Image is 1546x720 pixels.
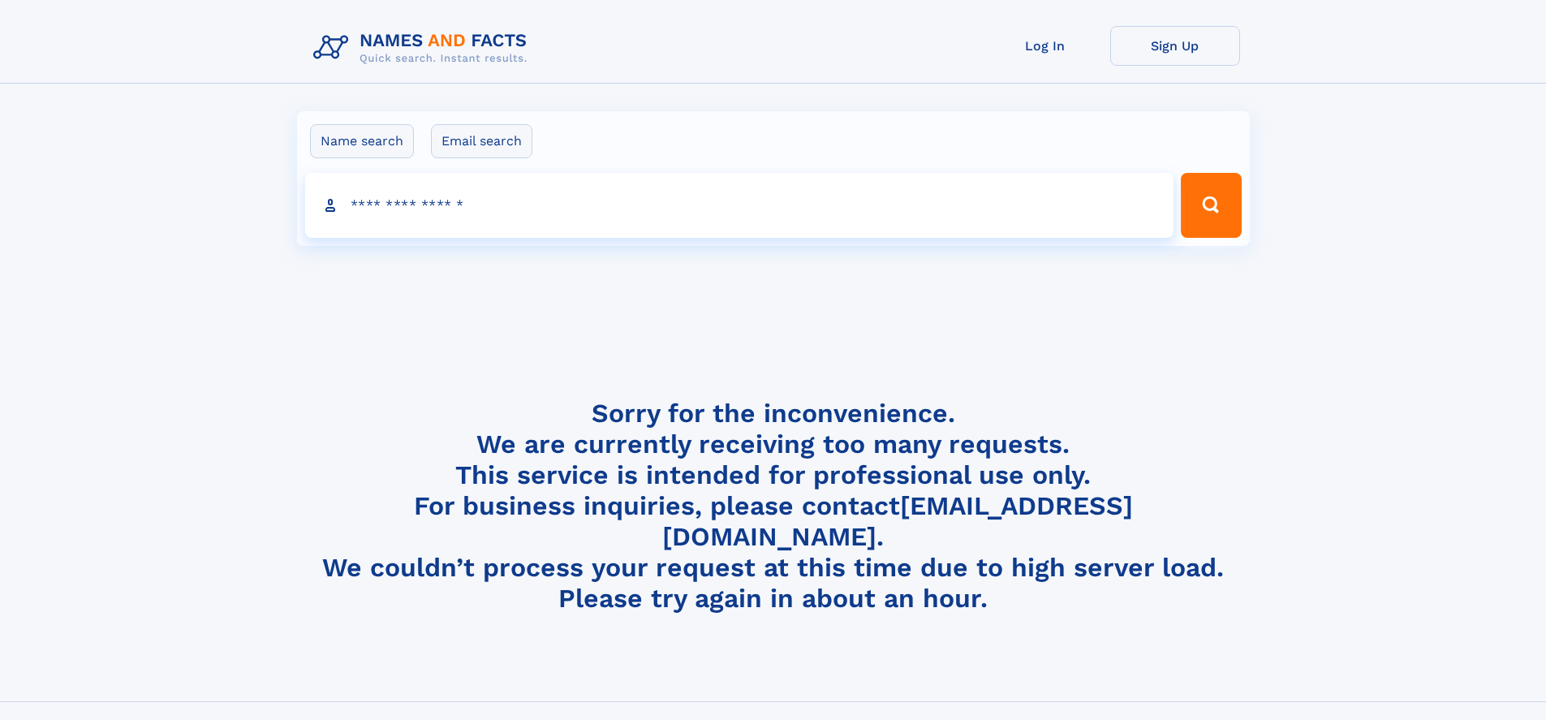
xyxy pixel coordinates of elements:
[307,398,1240,614] h4: Sorry for the inconvenience. We are currently receiving too many requests. This service is intend...
[1181,173,1241,238] button: Search Button
[662,490,1133,552] a: [EMAIL_ADDRESS][DOMAIN_NAME]
[1110,26,1240,66] a: Sign Up
[980,26,1110,66] a: Log In
[307,26,540,70] img: Logo Names and Facts
[431,124,532,158] label: Email search
[310,124,414,158] label: Name search
[305,173,1174,238] input: search input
